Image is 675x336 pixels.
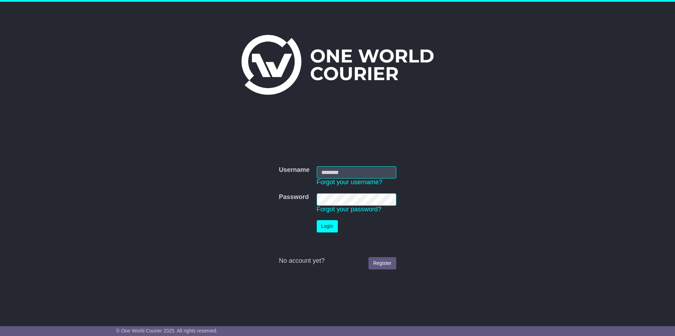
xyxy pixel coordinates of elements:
a: Forgot your username? [317,179,383,186]
label: Username [279,166,309,174]
label: Password [279,193,309,201]
a: Register [368,257,396,269]
img: One World [241,35,434,95]
a: Forgot your password? [317,206,381,213]
button: Login [317,220,338,232]
span: © One World Courier 2025. All rights reserved. [116,328,218,334]
div: No account yet? [279,257,396,265]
